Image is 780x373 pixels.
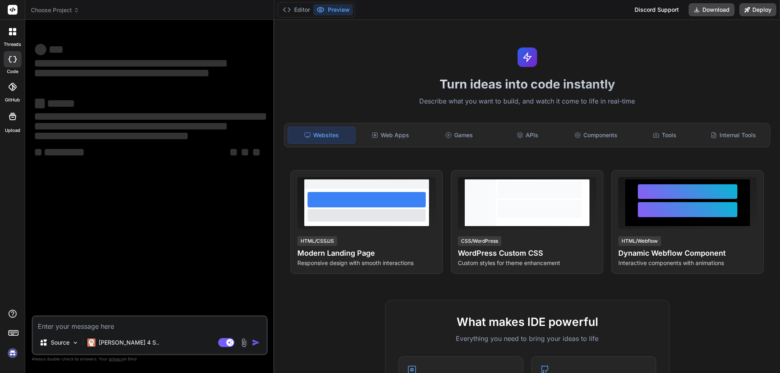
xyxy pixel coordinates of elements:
[739,3,776,16] button: Deploy
[45,149,84,155] span: ‌
[458,248,596,259] h4: WordPress Custom CSS
[230,149,237,155] span: ‌
[35,44,46,55] span: ‌
[72,339,79,346] img: Pick Models
[87,339,95,347] img: Claude 4 Sonnet
[563,127,630,144] div: Components
[35,123,227,129] span: ‌
[35,99,45,108] span: ‌
[253,149,260,155] span: ‌
[35,113,266,120] span: ‌
[631,127,698,144] div: Tools
[32,355,268,363] p: Always double-check its answers. Your in Bind
[242,149,248,155] span: ‌
[458,259,596,267] p: Custom styles for theme enhancement
[288,127,355,144] div: Websites
[279,96,775,107] p: Describe what you want to build, and watch it come to life in real-time
[494,127,561,144] div: APIs
[35,133,188,139] span: ‌
[357,127,424,144] div: Web Apps
[689,3,734,16] button: Download
[630,3,684,16] div: Discord Support
[618,248,757,259] h4: Dynamic Webflow Component
[252,339,260,347] img: icon
[99,339,159,347] p: [PERSON_NAME] 4 S..
[239,338,249,347] img: attachment
[700,127,767,144] div: Internal Tools
[279,4,313,15] button: Editor
[297,236,337,246] div: HTML/CSS/JS
[35,149,41,155] span: ‌
[109,356,123,361] span: privacy
[6,346,19,360] img: signin
[618,236,661,246] div: HTML/Webflow
[7,68,18,75] label: code
[458,236,501,246] div: CSS/WordPress
[5,127,20,134] label: Upload
[618,259,757,267] p: Interactive components with animations
[426,127,493,144] div: Games
[297,248,436,259] h4: Modern Landing Page
[31,6,79,14] span: Choose Project
[5,97,20,103] label: GitHub
[51,339,69,347] p: Source
[313,4,353,15] button: Preview
[279,77,775,91] h1: Turn ideas into code instantly
[50,46,63,53] span: ‌
[35,70,208,76] span: ‌
[297,259,436,267] p: Responsive design with smooth interactions
[48,100,74,107] span: ‌
[35,60,227,67] span: ‌
[399,313,656,330] h2: What makes IDE powerful
[399,334,656,343] p: Everything you need to bring your ideas to life
[4,41,21,48] label: threads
